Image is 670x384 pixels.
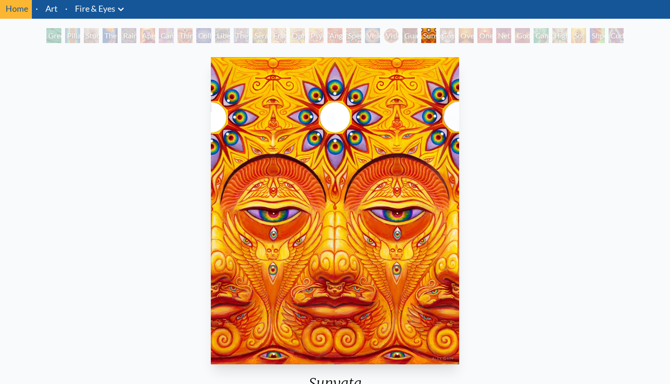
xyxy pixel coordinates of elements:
[65,28,80,43] div: Pillar of Awareness
[215,28,230,43] div: Liberation Through Seeing
[515,28,530,43] div: Godself
[271,28,286,43] div: Fractal Eyes
[496,28,511,43] div: Net of Being
[402,28,417,43] div: Guardian of Infinite Vision
[534,28,549,43] div: Cannafist
[346,28,361,43] div: Spectral Lotus
[121,28,136,43] div: Rainbow Eye Ripple
[140,28,155,43] div: Aperture
[45,2,58,15] a: Art
[75,2,115,15] a: Fire & Eyes
[196,28,211,43] div: Collective Vision
[590,28,605,43] div: Shpongled
[309,28,324,43] div: Psychomicrograph of a Fractal Paisley Cherub Feather Tip
[552,28,567,43] div: Higher Vision
[103,28,118,43] div: The Torch
[6,3,28,14] a: Home
[84,28,99,43] div: Study for the Great Turn
[421,28,436,43] div: Sunyata
[46,28,61,43] div: Green Hand
[211,57,459,364] img: Sunyata-2010-Alex-Grey-watermarked.jpeg
[159,28,174,43] div: Cannabis Sutra
[384,28,399,43] div: Vision [PERSON_NAME]
[440,28,455,43] div: Cosmic Elf
[459,28,474,43] div: Oversoul
[328,28,342,43] div: Angel Skin
[253,28,268,43] div: Seraphic Transport Docking on the Third Eye
[365,28,380,43] div: Vision Crystal
[609,28,624,43] div: Cuddle
[234,28,249,43] div: The Seer
[477,28,492,43] div: One
[290,28,305,43] div: Ophanic Eyelash
[571,28,586,43] div: Sol Invictus
[178,28,193,43] div: Third Eye Tears of Joy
